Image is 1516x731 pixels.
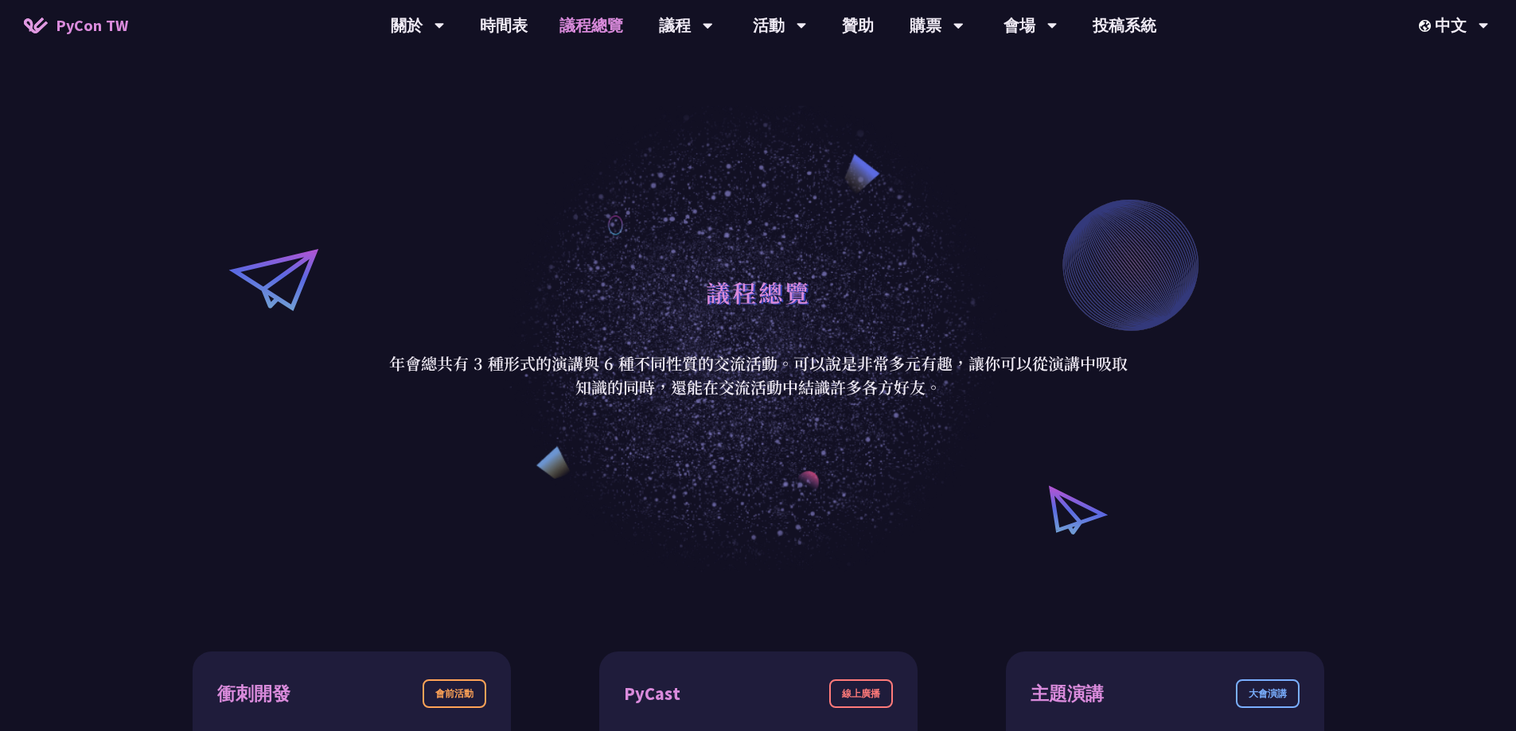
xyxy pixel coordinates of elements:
[624,680,680,708] div: PyCast
[217,680,290,708] div: 衝刺開發
[56,14,128,37] span: PyCon TW
[706,268,811,316] h1: 議程總覽
[24,17,48,33] img: Home icon of PyCon TW 2025
[388,352,1128,399] p: 年會總共有 3 種形式的演講與 6 種不同性質的交流活動。可以說是非常多元有趣，讓你可以從演講中吸取知識的同時，還能在交流活動中結識許多各方好友。
[423,679,486,708] div: 會前活動
[829,679,893,708] div: 線上廣播
[1031,680,1104,708] div: 主題演講
[1236,679,1300,708] div: 大會演講
[1419,20,1435,32] img: Locale Icon
[8,6,144,45] a: PyCon TW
